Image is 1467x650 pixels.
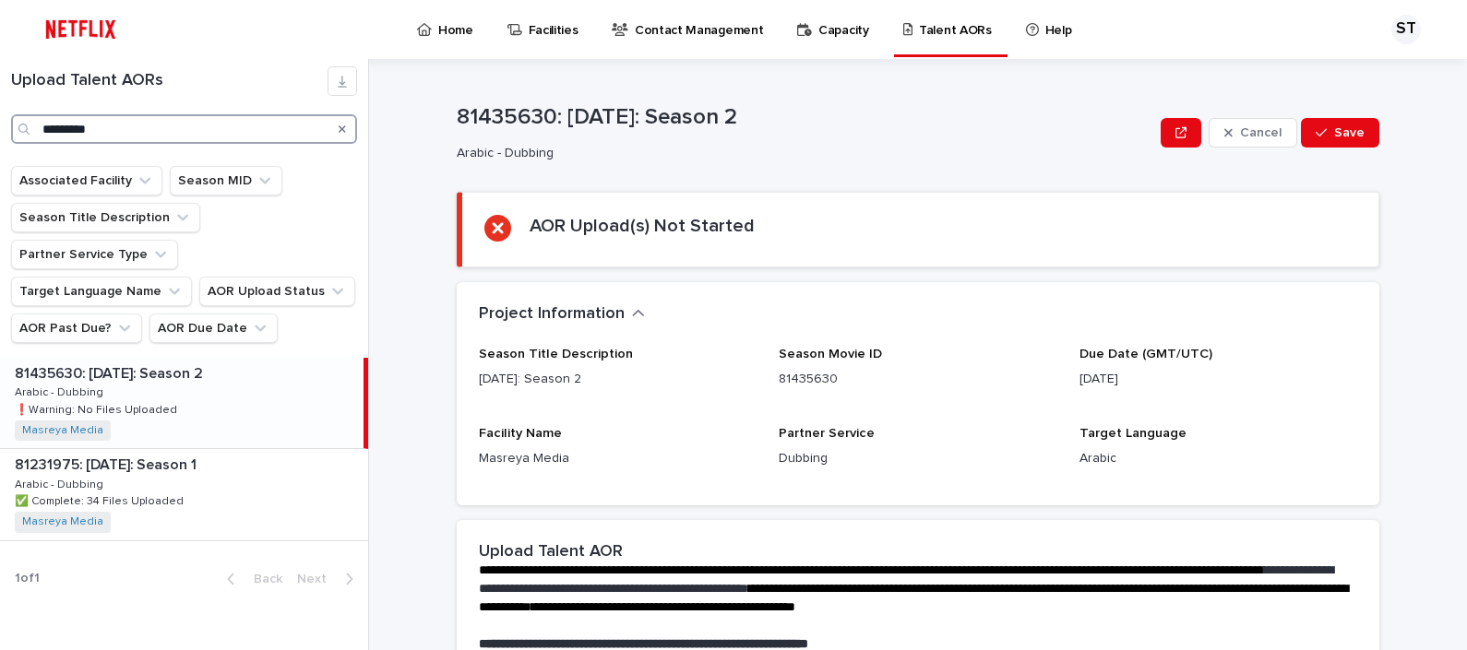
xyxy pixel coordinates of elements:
h2: Upload Talent AOR [479,542,623,562]
p: Dubbing [779,449,1056,468]
span: Next [297,573,338,585]
button: Season Title Description [11,203,200,232]
p: Arabic - Dubbing [15,383,107,399]
button: Save [1301,118,1379,148]
p: Arabic - Dubbing [457,146,1146,161]
button: AOR Past Due? [11,313,142,343]
a: Masreya Media [22,424,103,437]
div: ST [1391,15,1421,44]
p: ✅ Complete: 34 Files Uploaded [15,491,187,508]
h1: Upload Talent AORs [11,71,328,91]
button: AOR Upload Status [199,277,355,306]
span: Season Movie ID [779,348,882,360]
p: Arabic [1079,449,1357,468]
p: 81435630: [DATE]: Season 2 [457,104,1153,131]
p: 81435630: [DATE]: Season 2 [15,361,207,383]
button: AOR Due Date [149,313,278,343]
input: Search [11,114,357,144]
button: Associated Facility [11,166,162,195]
span: Save [1334,126,1365,139]
p: 81231975: [DATE]: Season 1 [15,453,200,474]
button: Season MID [170,166,282,195]
p: 81435630 [779,370,1056,389]
p: [DATE]: Season 2 [479,370,757,389]
p: Masreya Media [479,449,757,468]
p: ❗️Warning: No Files Uploaded [15,400,181,417]
button: Partner Service Type [11,240,178,269]
span: Target Language [1079,427,1187,440]
button: Cancel [1209,118,1297,148]
span: Due Date (GMT/UTC) [1079,348,1212,360]
h2: Project Information [479,304,625,325]
span: Partner Service [779,427,875,440]
button: Back [212,571,290,587]
p: Arabic - Dubbing [15,475,107,491]
p: [DATE] [1079,370,1357,389]
button: Next [290,571,368,587]
button: Project Information [479,304,645,325]
img: ifQbXi3ZQGMSEF7WDB7W [37,11,125,48]
span: Facility Name [479,427,562,440]
a: Masreya Media [22,515,103,528]
span: Cancel [1240,126,1282,139]
button: Target Language Name [11,277,192,306]
span: Back [243,573,282,585]
span: Season Title Description [479,348,633,360]
h2: AOR Upload(s) Not Started [530,215,755,237]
